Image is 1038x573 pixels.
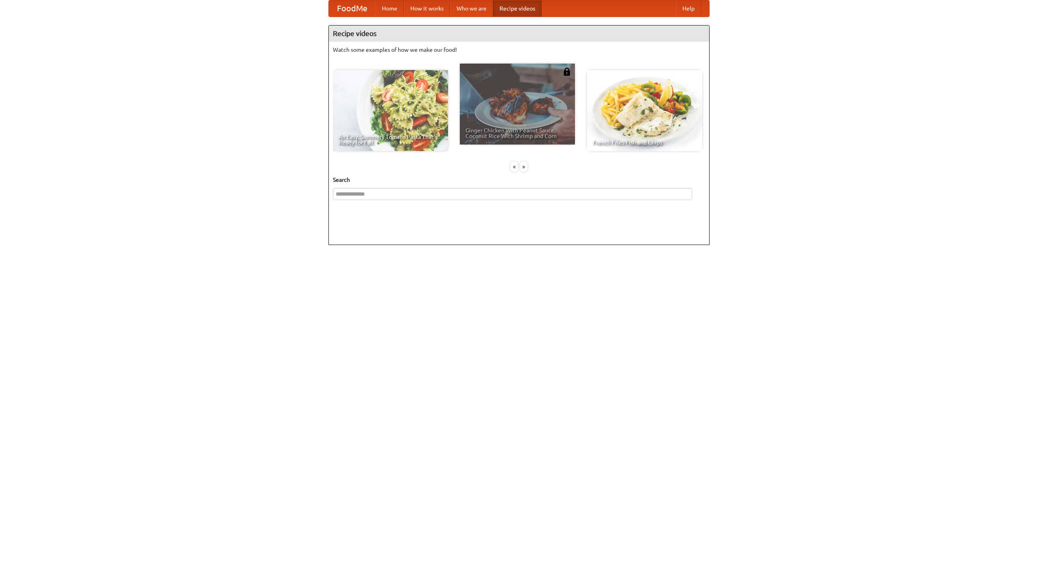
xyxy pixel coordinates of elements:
[450,0,493,17] a: Who we are
[587,70,702,151] a: French Fries Fish and Chips
[404,0,450,17] a: How it works
[333,70,448,151] a: An Easy, Summery Tomato Pasta That's Ready for Fall
[510,162,518,172] div: «
[329,0,375,17] a: FoodMe
[375,0,404,17] a: Home
[333,176,705,184] h5: Search
[563,68,571,76] img: 483408.png
[329,26,709,42] h4: Recipe videos
[333,46,705,54] p: Watch some examples of how we make our food!
[676,0,701,17] a: Help
[520,162,528,172] div: »
[493,0,542,17] a: Recipe videos
[593,140,697,145] span: French Fries Fish and Chips
[339,134,442,145] span: An Easy, Summery Tomato Pasta That's Ready for Fall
